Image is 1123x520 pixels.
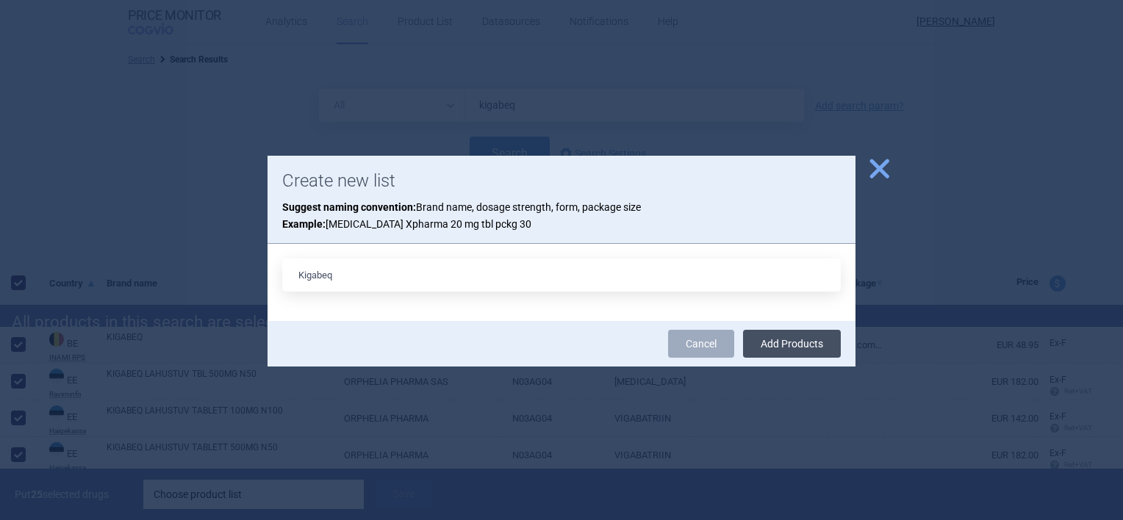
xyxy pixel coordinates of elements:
[282,218,326,230] strong: Example:
[282,199,841,232] p: Brand name, dosage strength, form, package size [MEDICAL_DATA] Xpharma 20 mg tbl pckg 30
[282,170,841,192] h1: Create new list
[282,201,416,213] strong: Suggest naming convention:
[668,330,734,358] a: Cancel
[743,330,841,358] button: Add Products
[282,259,841,292] input: List name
